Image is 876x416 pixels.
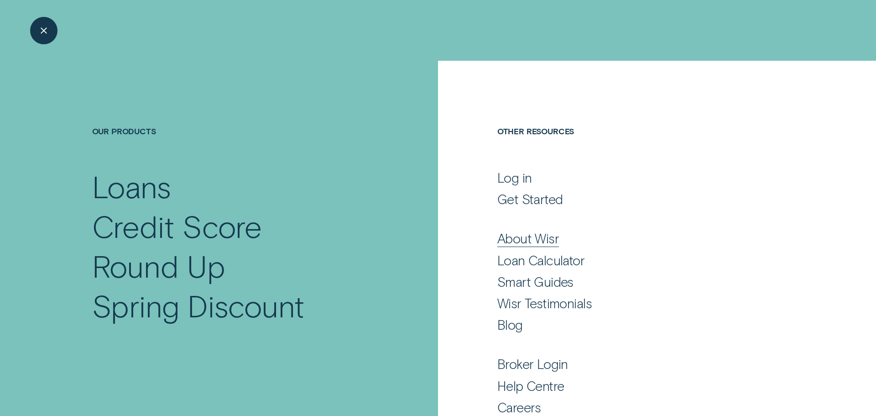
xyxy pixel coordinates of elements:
[30,17,57,44] button: Close Menu
[92,286,304,326] div: Spring Discount
[92,206,375,246] a: Credit Score
[92,246,225,286] div: Round Up
[497,378,564,394] div: Help Centre
[497,399,541,416] div: Careers
[497,399,783,416] a: Careers
[92,246,375,286] a: Round Up
[497,274,574,290] div: Smart Guides
[497,169,783,186] a: Log in
[497,191,783,207] a: Get Started
[497,169,532,186] div: Log in
[497,252,783,269] a: Loan Calculator
[497,126,783,167] h4: Other Resources
[92,167,171,206] div: Loans
[497,295,783,311] a: Wisr Testimonials
[497,356,783,372] a: Broker Login
[92,206,262,246] div: Credit Score
[497,295,592,311] div: Wisr Testimonials
[497,356,568,372] div: Broker Login
[497,230,559,247] div: About Wisr
[92,167,375,206] a: Loans
[497,316,783,333] a: Blog
[497,230,783,247] a: About Wisr
[497,252,584,269] div: Loan Calculator
[497,274,783,290] a: Smart Guides
[497,378,783,394] a: Help Centre
[497,316,523,333] div: Blog
[497,191,563,207] div: Get Started
[92,286,375,326] a: Spring Discount
[92,126,375,167] h4: Our Products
